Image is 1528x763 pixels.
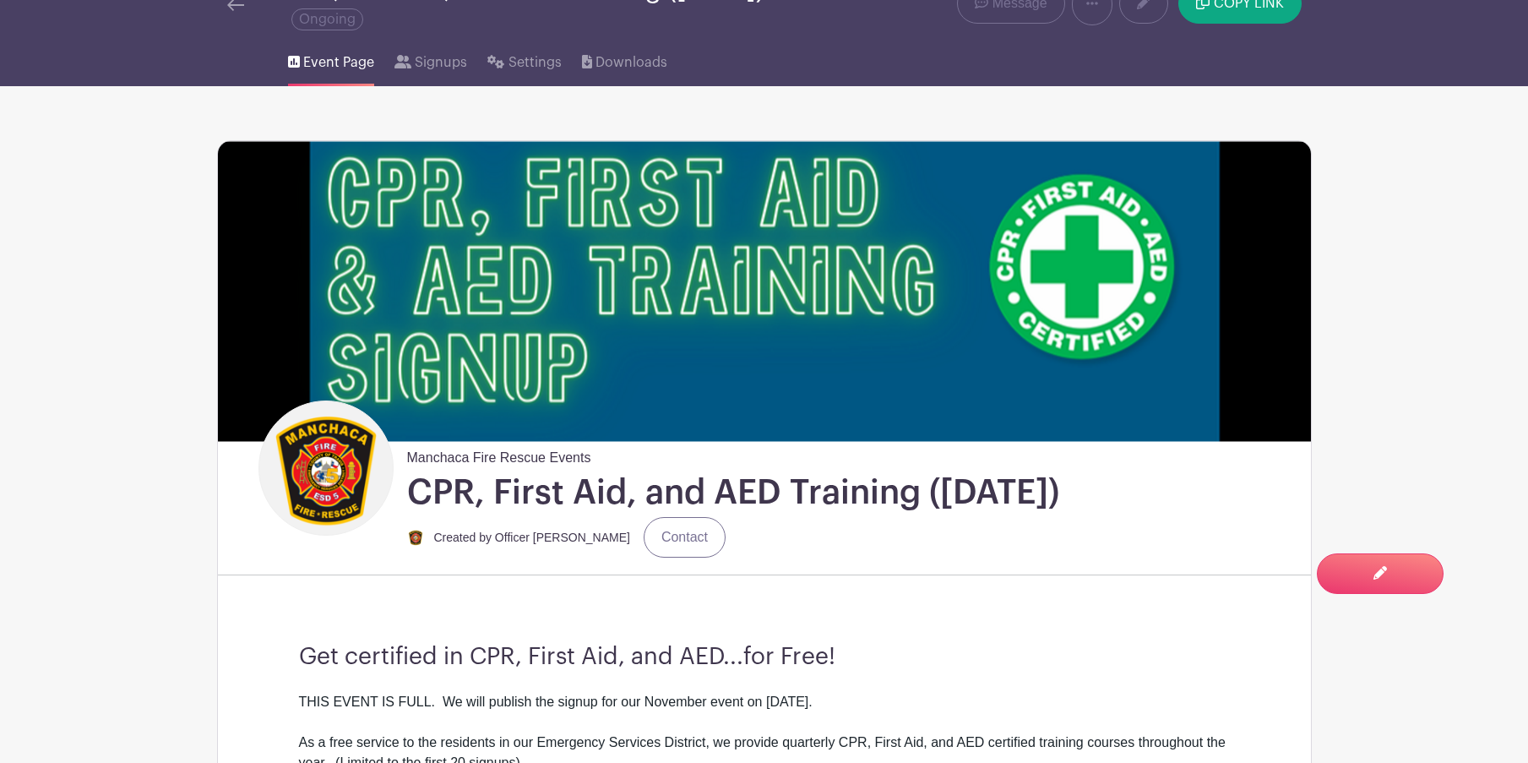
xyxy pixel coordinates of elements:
[303,52,374,73] span: Event Page
[218,141,1311,441] img: heading.png
[263,405,389,531] img: logo%20for%20web.png
[508,52,562,73] span: Settings
[582,32,667,86] a: Downloads
[299,643,1230,672] h3: Get certified in CPR, First Aid, and AED...for Free!
[288,32,374,86] a: Event Page
[595,52,667,73] span: Downloads
[487,32,561,86] a: Settings
[415,52,467,73] span: Signups
[407,471,1059,514] h1: CPR, First Aid, and AED Training ([DATE])
[394,32,467,86] a: Signups
[434,531,630,544] small: Created by Officer [PERSON_NAME]
[644,517,726,558] a: Contact
[291,8,363,30] span: Ongoing
[407,529,424,546] img: logo%20for%20web.png
[407,441,591,468] span: Manchaca Fire Rescue Events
